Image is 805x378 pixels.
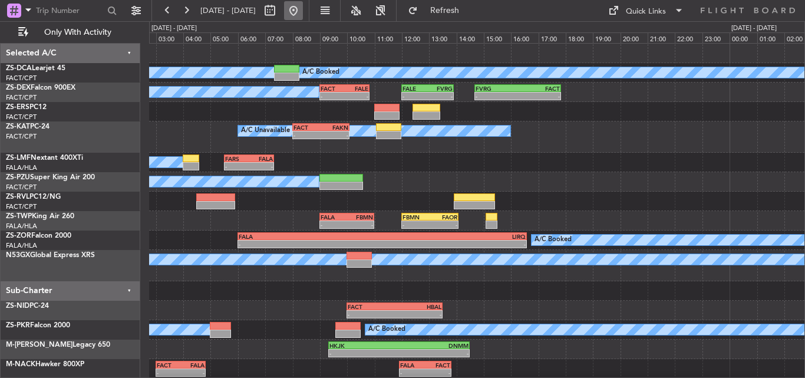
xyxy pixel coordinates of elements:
div: FALA [321,213,347,221]
div: - [382,241,526,248]
div: 23:00 [702,32,730,43]
a: ZS-ERSPC12 [6,104,47,111]
a: FALA/HLA [6,163,37,172]
div: FVRG [428,85,453,92]
div: - [345,93,369,100]
span: M-NACK [6,361,35,368]
div: - [400,369,425,376]
a: ZS-LMFNextant 400XTi [6,155,83,162]
span: ZS-LMF [6,155,31,162]
span: [DATE] - [DATE] [200,5,256,16]
span: ZS-PKR [6,322,30,329]
div: - [321,132,348,139]
div: - [249,163,273,170]
span: ZS-ZOR [6,232,31,239]
div: 21:00 [648,32,675,43]
a: FALA/HLA [6,241,37,250]
span: Only With Activity [31,28,124,37]
a: FACT/CPT [6,74,37,83]
a: ZS-PKRFalcon 2000 [6,322,70,329]
div: 07:00 [265,32,292,43]
div: HKJK [329,342,399,349]
span: ZS-RVL [6,193,29,200]
button: Only With Activity [13,23,128,42]
div: FALE [402,85,428,92]
a: ZS-DCALearjet 45 [6,65,65,72]
div: - [395,311,441,318]
div: 11:00 [375,32,402,43]
div: FARS [225,155,249,162]
div: FALA [180,361,204,369]
div: 01:00 [757,32,784,43]
div: FALA [400,361,425,369]
span: ZS-NID [6,303,29,310]
a: N53GXGlobal Express XRS [6,252,95,259]
div: - [293,132,321,139]
div: - [476,93,518,100]
div: FACT [517,85,560,92]
span: ZS-TWP [6,213,32,220]
div: FALA [249,155,273,162]
div: - [348,311,394,318]
a: ZS-KATPC-24 [6,123,50,130]
div: 15:00 [484,32,511,43]
div: - [321,93,345,100]
div: - [239,241,382,248]
div: - [399,350,469,357]
span: Refresh [420,6,470,15]
a: ZS-TWPKing Air 260 [6,213,74,220]
div: FACT [348,303,394,310]
div: - [180,369,204,376]
div: - [430,221,457,228]
div: HBAL [395,303,441,310]
div: 04:00 [183,32,210,43]
div: [DATE] - [DATE] [731,24,777,34]
div: 20:00 [621,32,648,43]
div: FBMN [402,213,430,221]
div: 14:00 [457,32,484,43]
a: ZS-ZORFalcon 2000 [6,232,71,239]
div: 19:00 [593,32,620,43]
div: 12:00 [402,32,429,43]
div: - [428,93,453,100]
div: 18:00 [566,32,593,43]
a: M-NACKHawker 800XP [6,361,84,368]
div: - [347,221,373,228]
button: Refresh [402,1,473,20]
div: 05:00 [210,32,237,43]
div: 08:00 [293,32,320,43]
span: M-[PERSON_NAME] [6,341,72,349]
span: ZS-KAT [6,123,30,130]
span: ZS-PZU [6,174,30,181]
div: - [402,221,430,228]
input: Trip Number [36,2,104,19]
span: ZS-DEX [6,84,31,91]
div: - [225,163,249,170]
div: FACT [293,124,321,131]
div: - [425,369,451,376]
a: FACT/CPT [6,202,37,211]
a: FACT/CPT [6,132,37,141]
div: FBMN [347,213,373,221]
a: FACT/CPT [6,183,37,192]
div: FACT [425,361,451,369]
div: FAOR [430,213,457,221]
div: - [517,93,560,100]
div: FALA [239,233,382,240]
div: 06:00 [238,32,265,43]
div: A/C Unavailable [241,122,290,140]
a: ZS-DEXFalcon 900EX [6,84,75,91]
a: ZS-PZUSuper King Air 200 [6,174,95,181]
div: A/C Booked [302,64,339,81]
div: 16:00 [511,32,538,43]
div: DNMM [399,342,469,349]
div: FACT [321,85,345,92]
span: N53GX [6,252,30,259]
div: 13:00 [429,32,456,43]
button: Quick Links [602,1,689,20]
div: FALE [345,85,369,92]
a: FALA/HLA [6,222,37,231]
div: Quick Links [626,6,666,18]
a: ZS-RVLPC12/NG [6,193,61,200]
span: ZS-ERS [6,104,29,111]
